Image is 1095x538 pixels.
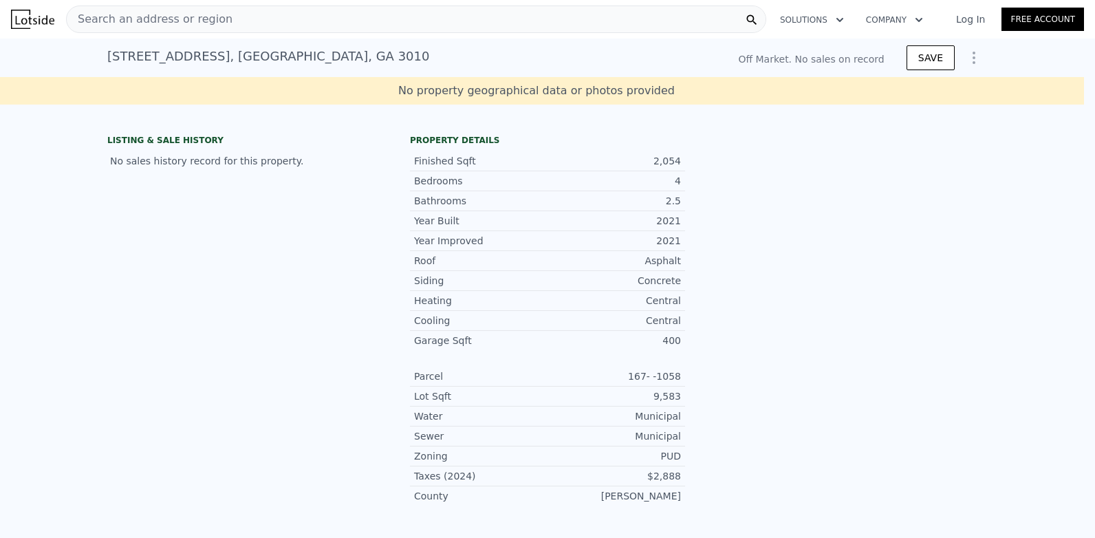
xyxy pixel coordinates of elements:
div: Zoning [414,449,547,463]
div: County [414,489,547,503]
a: Free Account [1001,8,1084,31]
div: Heating [414,294,547,308]
div: Siding [414,274,547,288]
div: Year Improved [414,234,547,248]
div: Parcel [414,369,547,383]
div: Central [547,314,681,327]
div: Off Market. No sales on record [738,52,884,66]
div: Roof [414,254,547,268]
div: 2.5 [547,194,681,208]
div: No sales history record for this property. [107,149,382,173]
div: Garage Sqft [414,334,547,347]
button: Solutions [769,8,855,32]
div: Water [414,409,547,423]
a: Log In [940,12,1001,26]
div: Cooling [414,314,547,327]
div: 2,054 [547,154,681,168]
div: Lot Sqft [414,389,547,403]
button: SAVE [907,45,955,70]
div: 167- -1058 [547,369,681,383]
div: [STREET_ADDRESS] , [GEOGRAPHIC_DATA] , GA 3010 [107,47,429,66]
button: Company [855,8,934,32]
img: Lotside [828,376,872,420]
div: Asphalt [547,254,681,268]
div: 4 [547,174,681,188]
div: Concrete [547,274,681,288]
span: Search an address or region [67,11,232,28]
div: Municipal [547,409,681,423]
div: Central [547,294,681,308]
div: Bedrooms [414,174,547,188]
div: 2021 [547,214,681,228]
div: Property details [410,135,685,146]
div: Year Built [414,214,547,228]
div: Taxes (2024) [414,469,547,483]
img: Lotside [11,10,54,29]
div: Bathrooms [414,194,547,208]
div: Municipal [547,429,681,443]
button: Show Options [960,44,988,72]
div: 9,583 [547,389,681,403]
div: Finished Sqft [414,154,547,168]
div: 400 [547,334,681,347]
div: [PERSON_NAME] [547,489,681,503]
div: $2,888 [547,469,681,483]
div: Sewer [414,429,547,443]
div: PUD [547,449,681,463]
div: 2021 [547,234,681,248]
div: LISTING & SALE HISTORY [107,135,382,149]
